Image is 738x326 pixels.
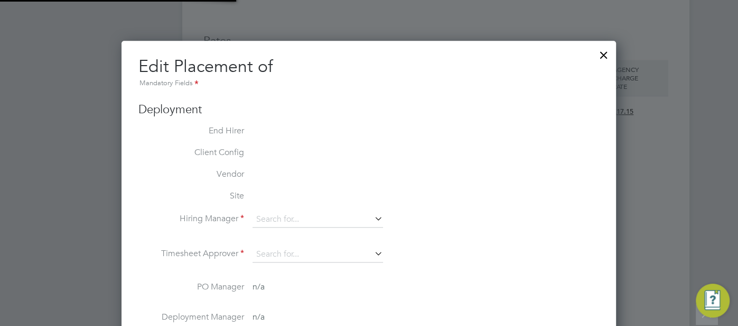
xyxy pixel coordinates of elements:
input: Search for... [253,247,383,262]
label: Hiring Manager [138,213,244,224]
label: Site [138,191,244,202]
label: PO Manager [138,282,244,293]
label: Client Config [138,147,244,158]
input: Search for... [253,212,383,228]
div: Mandatory Fields [138,78,599,89]
label: Vendor [138,169,244,180]
span: n/a [253,282,265,292]
span: Edit Placement of [138,56,273,77]
label: End Hirer [138,125,244,137]
span: n/a [253,312,265,322]
label: Deployment Manager [138,312,244,323]
label: Timesheet Approver [138,248,244,259]
h3: Deployment [138,102,599,117]
button: Engage Resource Center [696,284,730,318]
